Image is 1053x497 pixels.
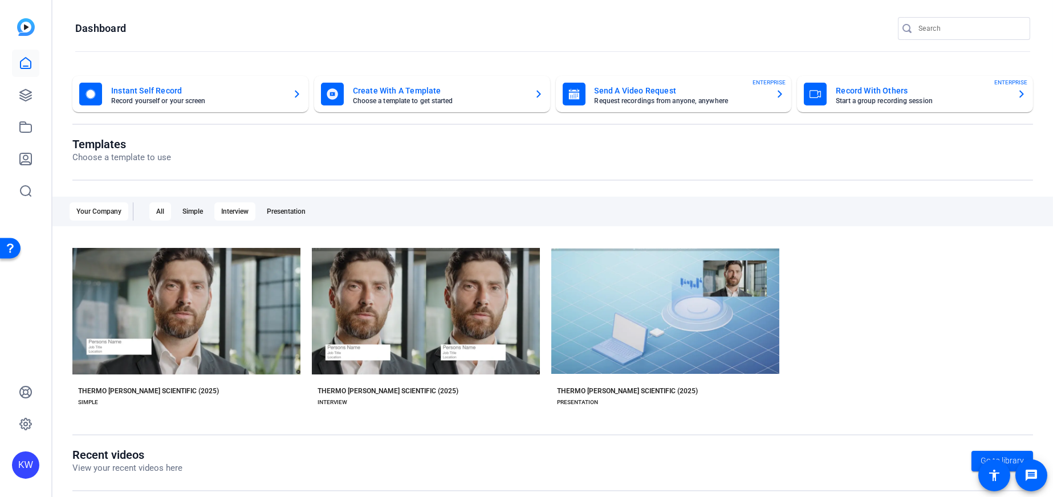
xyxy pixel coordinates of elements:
div: Simple [176,202,210,221]
mat-card-title: Instant Self Record [111,84,283,97]
div: SIMPLE [78,398,98,407]
mat-icon: accessibility [987,469,1001,482]
span: ENTERPRISE [753,78,786,87]
div: THERMO [PERSON_NAME] SCIENTIFIC (2025) [318,386,458,396]
div: INTERVIEW [318,398,347,407]
div: Presentation [260,202,312,221]
mat-card-title: Record With Others [836,84,1008,97]
mat-card-subtitle: Record yourself or your screen [111,97,283,104]
span: ENTERPRISE [994,78,1027,87]
button: Record With OthersStart a group recording sessionENTERPRISE [797,76,1033,112]
div: Your Company [70,202,128,221]
div: THERMO [PERSON_NAME] SCIENTIFIC (2025) [557,386,698,396]
div: THERMO [PERSON_NAME] SCIENTIFIC (2025) [78,386,219,396]
mat-card-subtitle: Choose a template to get started [353,97,525,104]
div: PRESENTATION [557,398,598,407]
button: Create With A TemplateChoose a template to get started [314,76,550,112]
button: Send A Video RequestRequest recordings from anyone, anywhereENTERPRISE [556,76,792,112]
h1: Dashboard [75,22,126,35]
h1: Recent videos [72,448,182,462]
div: KW [12,451,39,479]
p: Choose a template to use [72,151,171,164]
div: Interview [214,202,255,221]
div: All [149,202,171,221]
button: Instant Self RecordRecord yourself or your screen [72,76,308,112]
mat-card-subtitle: Start a group recording session [836,97,1008,104]
a: Go to library [971,451,1033,471]
mat-card-title: Send A Video Request [595,84,767,97]
h1: Templates [72,137,171,151]
mat-card-title: Create With A Template [353,84,525,97]
img: blue-gradient.svg [17,18,35,36]
mat-card-subtitle: Request recordings from anyone, anywhere [595,97,767,104]
input: Search [918,22,1021,35]
span: Go to library [981,455,1024,467]
mat-icon: message [1024,469,1038,482]
p: View your recent videos here [72,462,182,475]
